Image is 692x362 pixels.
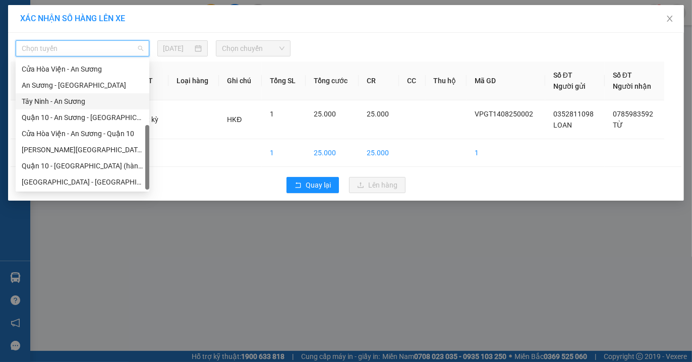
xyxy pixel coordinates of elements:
[314,110,336,118] span: 25.000
[168,62,219,100] th: Loại hàng
[16,61,149,77] div: Cửa Hòa Viện - An Sương
[131,62,168,100] th: ĐVT
[553,121,572,129] span: LOAN
[22,41,143,56] span: Chọn tuyến
[163,43,193,54] input: 14/08/2025
[613,82,651,90] span: Người nhận
[426,62,467,100] th: Thu hộ
[11,100,41,139] td: 1
[22,64,143,75] div: Cửa Hòa Viện - An Sương
[11,62,41,100] th: STT
[22,96,143,107] div: Tây Ninh - An Sương
[27,54,124,63] span: -----------------------------------------
[475,110,533,118] span: VPGT1408250002
[262,62,306,100] th: Tổng SL
[16,126,149,142] div: Cửa Hòa Viện - An Sương - Quận 10
[613,110,653,118] span: 0785983592
[270,110,274,118] span: 1
[16,174,149,190] div: Hồ Chí Minh - Tây Ninh (vip)
[22,73,62,79] span: 09:20:46 [DATE]
[467,139,545,167] td: 1
[306,139,358,167] td: 25.000
[553,110,594,118] span: 0352811098
[22,128,143,139] div: Cửa Hòa Viện - An Sương - Quận 10
[22,112,143,123] div: Quận 10 - An Sương - [GEOGRAPHIC_DATA]
[613,71,632,79] span: Số ĐT
[666,15,674,23] span: close
[262,139,306,167] td: 1
[50,64,106,72] span: VPGT1408250002
[227,115,242,124] span: HKĐ
[553,82,586,90] span: Người gửi
[16,109,149,126] div: Quận 10 - An Sương - Cửa Hòa Viện
[80,6,138,14] strong: ĐỒNG PHƯỚC
[16,77,149,93] div: An Sương - Tây Ninh
[467,62,545,100] th: Mã GD
[286,177,339,193] button: rollbackQuay lại
[3,65,106,71] span: [PERSON_NAME]:
[367,110,389,118] span: 25.000
[222,41,284,56] span: Chọn chuyến
[3,73,62,79] span: In ngày:
[553,71,572,79] span: Số ĐT
[399,62,426,100] th: CC
[80,16,136,29] span: Bến xe [GEOGRAPHIC_DATA]
[295,182,302,190] span: rollback
[306,62,358,100] th: Tổng cước
[656,5,684,33] button: Close
[20,14,125,23] span: XÁC NHẬN SỐ HÀNG LÊN XE
[359,62,399,100] th: CR
[16,93,149,109] div: Tây Ninh - An Sương
[22,144,143,155] div: [PERSON_NAME][GEOGRAPHIC_DATA] - Quận 10 (hàng hóa)
[613,121,623,129] span: TỪ
[359,139,399,167] td: 25.000
[80,45,124,51] span: Hotline: 19001152
[349,177,406,193] button: uploadLên hàng
[16,142,149,158] div: Dương Minh Châu - Quận 10 (hàng hóa)
[306,179,331,191] span: Quay lại
[22,160,143,171] div: Quận 10 - [GEOGRAPHIC_DATA] (hàng hóa)
[16,158,149,174] div: Quận 10 - Dương MInh Châu (hàng hóa)
[80,30,139,43] span: 01 Võ Văn Truyện, KP.1, Phường 2
[22,80,143,91] div: An Sương - [GEOGRAPHIC_DATA]
[4,6,48,50] img: logo
[22,176,143,188] div: [GEOGRAPHIC_DATA] - [GEOGRAPHIC_DATA] (vip)
[219,62,261,100] th: Ghi chú
[131,100,168,139] td: Bất kỳ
